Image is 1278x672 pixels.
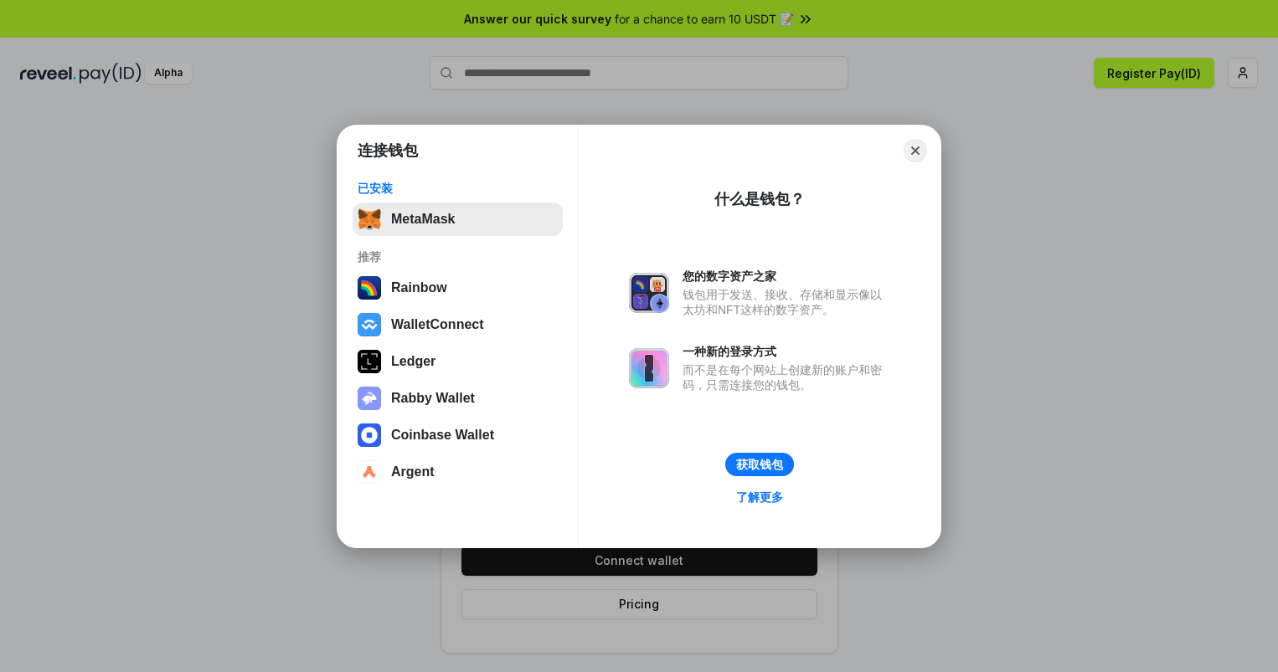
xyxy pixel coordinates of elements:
a: 了解更多 [726,486,793,508]
button: Rainbow [353,271,563,305]
button: Argent [353,455,563,489]
div: 获取钱包 [736,457,783,472]
button: Rabby Wallet [353,382,563,415]
img: svg+xml,%3Csvg%20xmlns%3D%22http%3A%2F%2Fwww.w3.org%2F2000%2Fsvg%22%20fill%3D%22none%22%20viewBox... [358,387,381,410]
button: Close [904,139,927,162]
button: Ledger [353,345,563,378]
img: svg+xml,%3Csvg%20fill%3D%22none%22%20height%3D%2233%22%20viewBox%3D%220%200%2035%2033%22%20width%... [358,208,381,231]
div: 已安装 [358,181,558,196]
button: 获取钱包 [725,453,794,476]
img: svg+xml,%3Csvg%20width%3D%2228%22%20height%3D%2228%22%20viewBox%3D%220%200%2028%2028%22%20fill%3D... [358,313,381,336]
div: Argent [391,464,435,480]
button: WalletConnect [353,308,563,341]
div: MetaMask [391,212,455,227]
div: WalletConnect [391,317,484,332]
button: Coinbase Wallet [353,418,563,452]
img: svg+xml,%3Csvg%20width%3D%2228%22%20height%3D%2228%22%20viewBox%3D%220%200%2028%2028%22%20fill%3D... [358,423,381,447]
div: Rabby Wallet [391,391,475,406]
div: 您的数字资产之家 [683,269,890,284]
h1: 连接钱包 [358,141,418,161]
img: svg+xml,%3Csvg%20xmlns%3D%22http%3A%2F%2Fwww.w3.org%2F2000%2Fsvg%22%20fill%3D%22none%22%20viewBox... [629,273,669,313]
div: Coinbase Wallet [391,428,494,443]
div: 推荐 [358,249,558,264]
div: 而不是在每个网站上创建新的账户和密码，只需连接您的钱包。 [683,362,890,392]
div: Rainbow [391,280,447,295]
div: 了解更多 [736,490,783,505]
div: 钱包用于发送、接收、存储和显示像以太坊和NFT这样的数字资产。 [683,287,890,317]
div: 一种新的登录方式 [683,344,890,359]
img: svg+xml,%3Csvg%20width%3D%2228%22%20height%3D%2228%22%20viewBox%3D%220%200%2028%2028%22%20fill%3D... [358,460,381,484]
div: Ledger [391,354,435,369]
div: 什么是钱包？ [714,189,805,209]
button: MetaMask [353,203,563,236]
img: svg+xml,%3Csvg%20xmlns%3D%22http%3A%2F%2Fwww.w3.org%2F2000%2Fsvg%22%20fill%3D%22none%22%20viewBox... [629,348,669,388]
img: svg+xml,%3Csvg%20xmlns%3D%22http%3A%2F%2Fwww.w3.org%2F2000%2Fsvg%22%20width%3D%2228%22%20height%3... [358,350,381,373]
img: svg+xml,%3Csvg%20width%3D%22120%22%20height%3D%22120%22%20viewBox%3D%220%200%20120%20120%22%20fil... [358,276,381,300]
